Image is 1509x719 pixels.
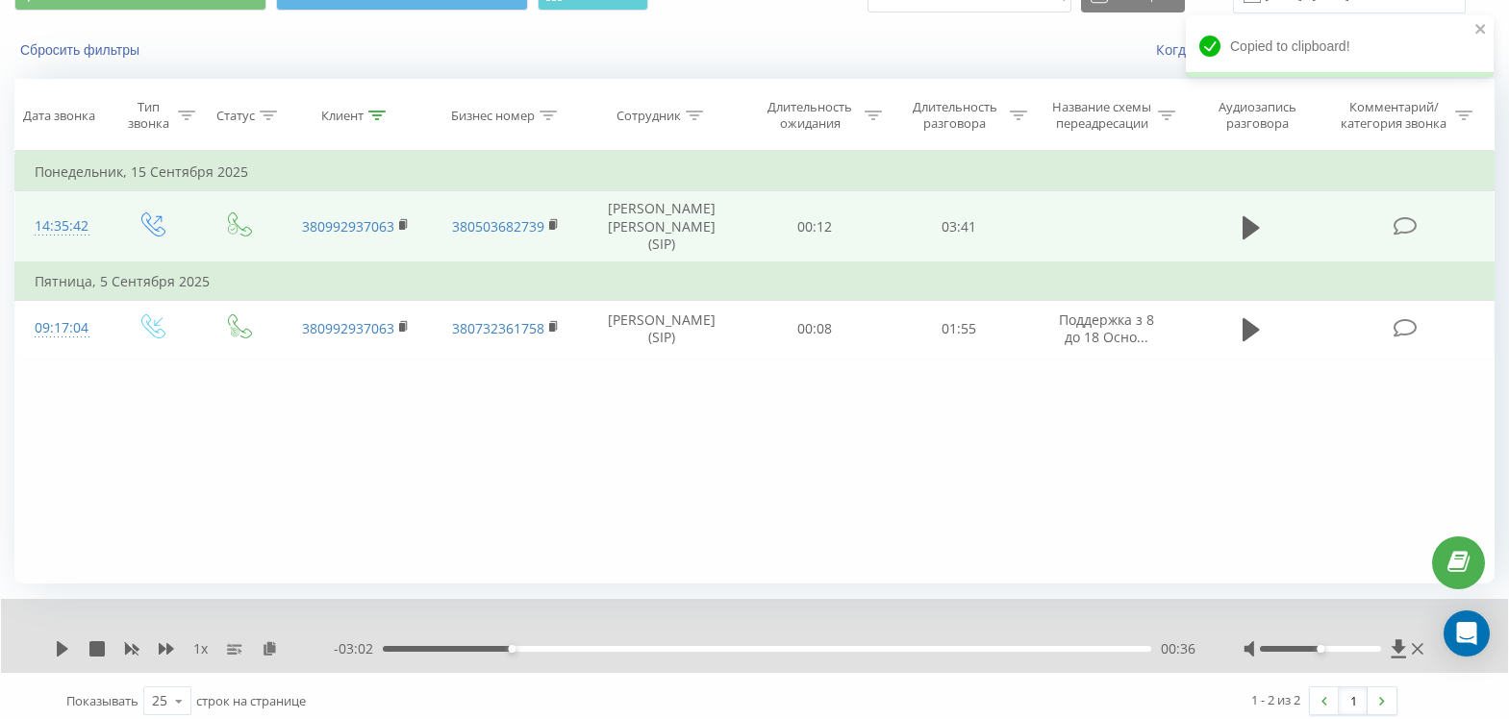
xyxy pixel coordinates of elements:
[904,99,1004,132] div: Длительность разговора
[35,208,88,245] div: 14:35:42
[302,217,394,236] a: 380992937063
[1474,21,1488,39] button: close
[35,310,88,347] div: 09:17:04
[1059,310,1154,346] span: Поддержка з 8 до 18 Осно...
[1251,690,1300,709] div: 1 - 2 из 2
[581,191,742,262] td: [PERSON_NAME] [PERSON_NAME] (SIP)
[302,319,394,337] a: 380992937063
[216,108,255,124] div: Статус
[1199,99,1316,132] div: Аудиозапись разговора
[66,692,138,709] span: Показывать
[15,262,1495,301] td: Пятница, 5 Сентября 2025
[1339,687,1368,714] a: 1
[1161,639,1195,658] span: 00:36
[742,301,887,357] td: 00:08
[152,691,167,710] div: 25
[1338,99,1450,132] div: Комментарий/категория звонка
[321,108,364,124] div: Клиент
[1156,40,1495,59] a: Когда данные могут отличаться от других систем
[760,99,860,132] div: Длительность ожидания
[124,99,172,132] div: Тип звонка
[616,108,681,124] div: Сотрудник
[742,191,887,262] td: 00:12
[193,639,208,658] span: 1 x
[196,692,306,709] span: строк на странице
[509,645,516,653] div: Accessibility label
[452,319,544,337] a: 380732361758
[334,639,383,658] span: - 03:02
[887,191,1031,262] td: 03:41
[1050,99,1153,132] div: Название схемы переадресации
[581,301,742,357] td: [PERSON_NAME] (SIP)
[15,153,1495,191] td: Понедельник, 15 Сентября 2025
[452,217,544,236] a: 380503682739
[23,108,95,124] div: Дата звонка
[1186,15,1494,77] div: Copied to clipboard!
[451,108,535,124] div: Бизнес номер
[1444,610,1490,657] div: Open Intercom Messenger
[1317,645,1324,653] div: Accessibility label
[14,41,149,59] button: Сбросить фильтры
[887,301,1031,357] td: 01:55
